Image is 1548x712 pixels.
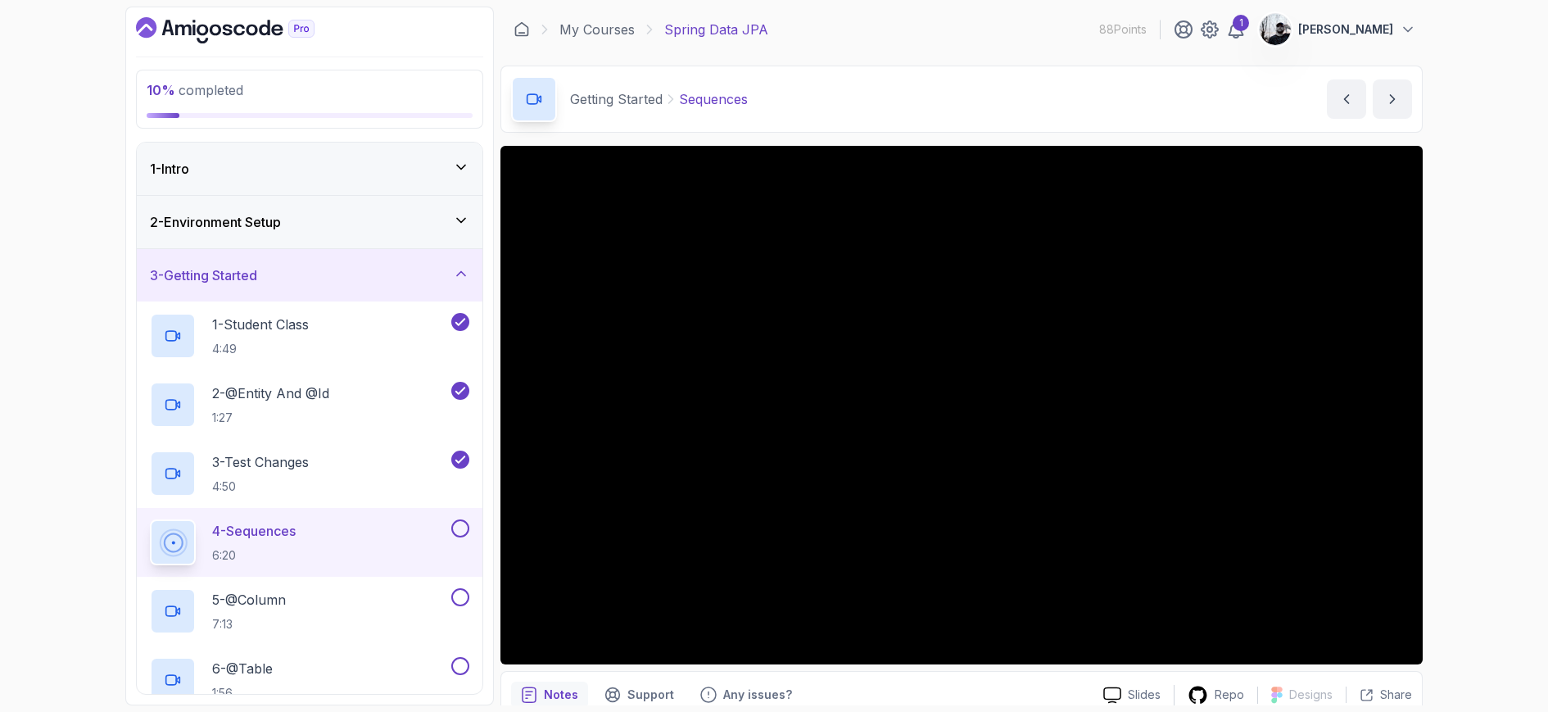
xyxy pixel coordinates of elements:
[137,143,482,195] button: 1-Intro
[1175,685,1257,705] a: Repo
[570,89,663,109] p: Getting Started
[150,519,469,565] button: 4-Sequences6:20
[690,682,802,708] button: Feedback button
[627,687,674,703] p: Support
[212,452,309,472] p: 3 - Test Changes
[1380,687,1412,703] p: Share
[150,657,469,703] button: 6-@Table1:56
[137,196,482,248] button: 2-Environment Setup
[212,521,296,541] p: 4 - Sequences
[212,383,329,403] p: 2 - @Entity And @Id
[150,159,189,179] h3: 1 - Intro
[1260,14,1291,45] img: user profile image
[1215,687,1244,703] p: Repo
[559,20,635,39] a: My Courses
[1373,79,1412,119] button: next content
[212,478,309,495] p: 4:50
[150,265,257,285] h3: 3 - Getting Started
[150,212,281,232] h3: 2 - Environment Setup
[150,451,469,497] button: 3-Test Changes4:50
[212,616,286,633] p: 7:13
[1226,20,1246,39] a: 1
[1327,79,1366,119] button: previous content
[511,682,588,708] button: notes button
[1346,687,1412,703] button: Share
[1289,687,1333,703] p: Designs
[514,21,530,38] a: Dashboard
[1099,21,1147,38] p: 88 Points
[150,382,469,428] button: 2-@Entity And @Id1:27
[212,685,273,701] p: 1:56
[1259,13,1416,46] button: user profile image[PERSON_NAME]
[212,341,309,357] p: 4:49
[212,410,329,426] p: 1:27
[150,588,469,634] button: 5-@Column7:13
[137,249,482,302] button: 3-Getting Started
[723,687,792,703] p: Any issues?
[150,313,469,359] button: 1-Student Class4:49
[1298,21,1393,38] p: [PERSON_NAME]
[147,82,243,98] span: completed
[1128,687,1161,703] p: Slides
[136,17,352,43] a: Dashboard
[595,682,684,708] button: Support button
[544,687,578,703] p: Notes
[679,89,748,109] p: Sequences
[212,547,296,564] p: 6:20
[212,590,286,610] p: 5 - @Column
[1233,15,1249,31] div: 1
[664,20,768,39] p: Spring Data JPA
[1090,687,1174,704] a: Slides
[500,146,1423,664] iframe: 4 - Sequences
[147,82,175,98] span: 10 %
[212,315,309,334] p: 1 - Student Class
[212,659,273,678] p: 6 - @Table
